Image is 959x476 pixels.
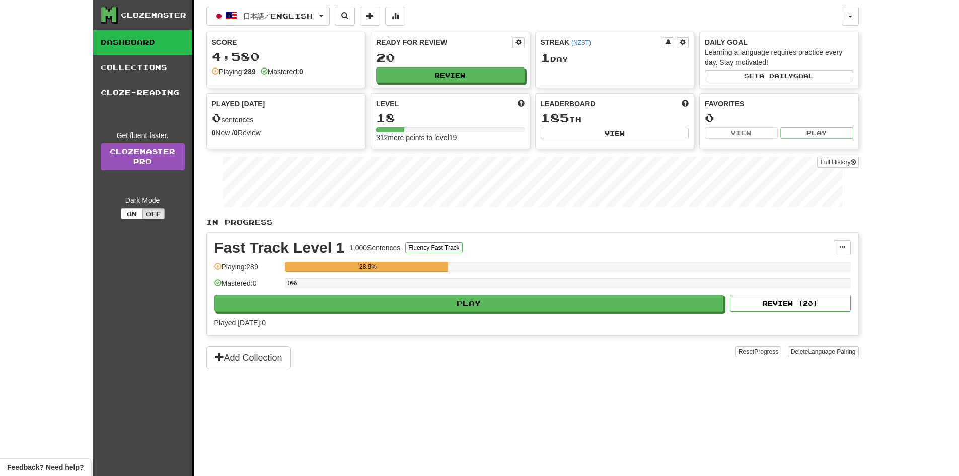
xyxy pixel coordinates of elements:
[541,50,550,64] span: 1
[261,66,303,77] div: Mastered:
[212,50,360,63] div: 4,580
[206,217,859,227] p: In Progress
[682,99,689,109] span: This week in points, UTC
[376,67,525,83] button: Review
[705,112,853,124] div: 0
[234,129,238,137] strong: 0
[214,278,280,295] div: Mastered: 0
[244,67,255,76] strong: 289
[808,348,855,355] span: Language Pairing
[299,67,303,76] strong: 0
[121,10,186,20] div: Clozemaster
[212,129,216,137] strong: 0
[7,462,84,472] span: Open feedback widget
[93,80,192,105] a: Cloze-Reading
[214,240,345,255] div: Fast Track Level 1
[376,51,525,64] div: 20
[288,262,449,272] div: 28.9%
[212,99,265,109] span: Played [DATE]
[780,127,853,139] button: Play
[142,208,165,219] button: Off
[730,295,851,312] button: Review (20)
[335,7,355,26] button: Search sentences
[349,243,400,253] div: 1,000 Sentences
[518,99,525,109] span: Score more points to level up
[101,130,185,141] div: Get fluent faster.
[376,99,399,109] span: Level
[101,195,185,206] div: Dark Mode
[212,128,360,138] div: New / Review
[705,127,778,139] button: View
[93,55,192,80] a: Collections
[405,242,462,253] button: Fluency Fast Track
[705,99,853,109] div: Favorites
[541,99,596,109] span: Leaderboard
[376,112,525,124] div: 18
[243,12,313,20] span: 日本語 / English
[360,7,380,26] button: Add sentence to collection
[541,111,569,125] span: 185
[214,295,724,312] button: Play
[705,47,853,67] div: Learning a language requires practice every day. Stay motivated!
[214,262,280,279] div: Playing: 289
[376,37,512,47] div: Ready for Review
[101,143,185,170] a: ClozemasterPro
[735,346,781,357] button: ResetProgress
[541,37,662,47] div: Streak
[541,51,689,64] div: Day
[705,70,853,81] button: Seta dailygoal
[817,157,858,168] button: Full History
[206,346,291,369] button: Add Collection
[541,112,689,125] div: th
[121,208,143,219] button: On
[705,37,853,47] div: Daily Goal
[541,128,689,139] button: View
[212,112,360,125] div: sentences
[754,348,778,355] span: Progress
[376,132,525,143] div: 312 more points to level 19
[385,7,405,26] button: More stats
[212,66,256,77] div: Playing:
[206,7,330,26] button: 日本語/English
[759,72,793,79] span: a daily
[93,30,192,55] a: Dashboard
[212,111,222,125] span: 0
[212,37,360,47] div: Score
[214,319,266,327] span: Played [DATE]: 0
[788,346,859,357] button: DeleteLanguage Pairing
[571,39,591,46] a: (NZST)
